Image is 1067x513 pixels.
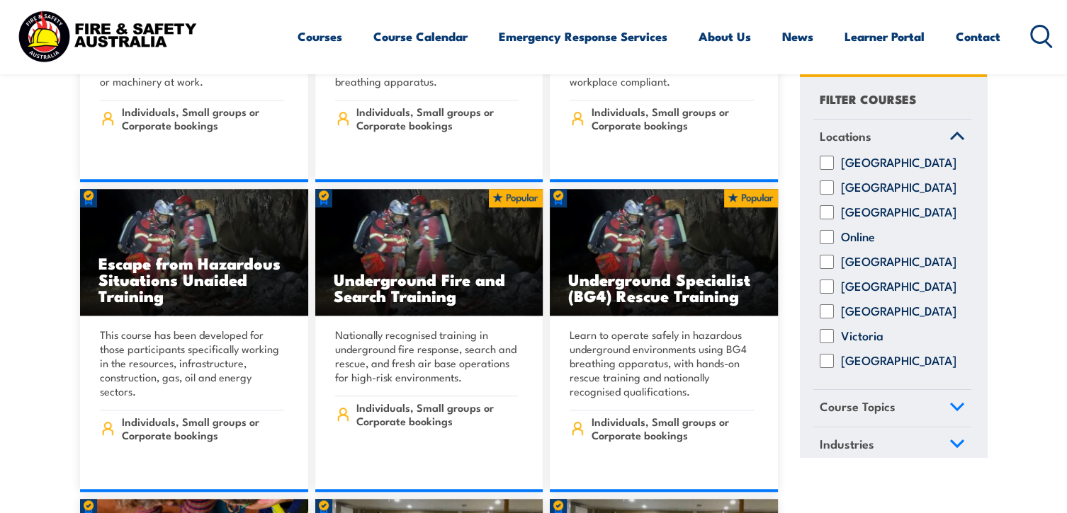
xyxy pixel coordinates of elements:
span: Locations [820,127,871,146]
h4: FILTER COURSES [820,89,916,108]
a: Underground Specialist (BG4) Rescue Training [550,189,778,316]
a: Emergency Response Services [499,18,667,55]
span: Individuals, Small groups or Corporate bookings [592,105,754,132]
label: Victoria [841,330,883,344]
span: Individuals, Small groups or Corporate bookings [592,415,754,442]
label: [GEOGRAPHIC_DATA] [841,280,956,294]
span: Individuals, Small groups or Corporate bookings [122,415,284,442]
a: Course Calendar [373,18,468,55]
a: Courses [298,18,342,55]
h3: Underground Fire and Search Training [334,271,525,304]
a: Escape from Hazardous Situations Unaided Training [80,189,308,316]
a: News [782,18,813,55]
img: Underground mine rescue [80,189,308,316]
a: Locations [813,120,971,156]
a: Underground Fire and Search Training [315,189,543,316]
label: [GEOGRAPHIC_DATA] [841,206,956,220]
a: About Us [699,18,751,55]
label: [GEOGRAPHIC_DATA] [841,305,956,319]
a: Contact [956,18,1000,55]
label: [GEOGRAPHIC_DATA] [841,355,956,369]
label: [GEOGRAPHIC_DATA] [841,156,956,171]
span: Individuals, Small groups or Corporate bookings [356,400,519,427]
span: Individuals, Small groups or Corporate bookings [122,105,284,132]
p: This course has been developed for those participants specifically working in the resources, infr... [100,328,284,398]
label: Online [841,231,875,245]
h3: Escape from Hazardous Situations Unaided Training [98,255,290,304]
span: Course Topics [820,398,896,417]
img: Underground mine rescue [315,189,543,316]
a: Learner Portal [845,18,925,55]
a: Industries [813,427,971,464]
label: [GEOGRAPHIC_DATA] [841,255,956,270]
label: [GEOGRAPHIC_DATA] [841,181,956,195]
p: Nationally recognised training in underground fire response, search and rescue, and fresh air bas... [335,328,519,384]
span: Individuals, Small groups or Corporate bookings [356,105,519,132]
a: Course Topics [813,391,971,427]
h3: Underground Specialist (BG4) Rescue Training [568,271,760,304]
span: Industries [820,434,874,454]
img: Underground mine rescue [550,189,778,316]
p: Learn to operate safely in hazardous underground environments using BG4 breathing apparatus, with... [570,328,754,398]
